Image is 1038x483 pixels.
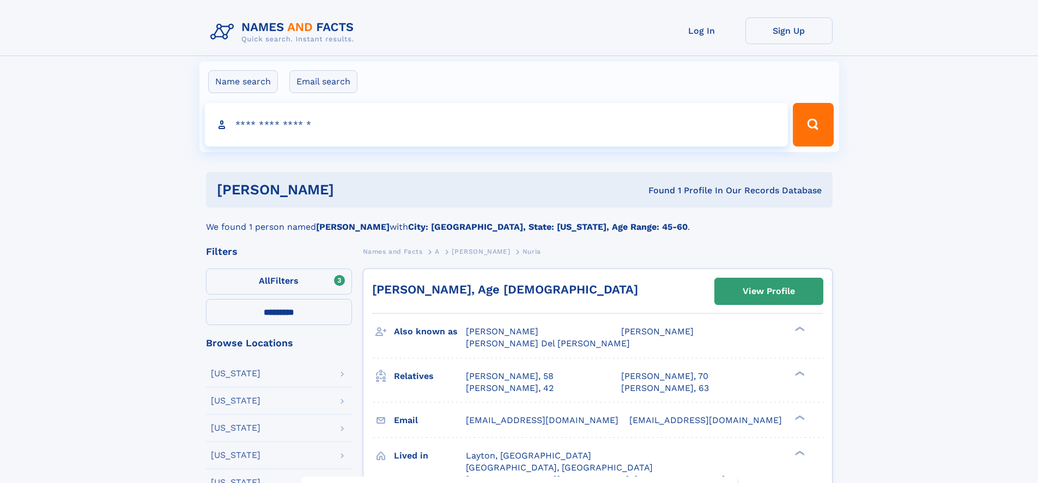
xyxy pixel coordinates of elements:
[491,185,822,197] div: Found 1 Profile In Our Records Database
[743,279,795,304] div: View Profile
[363,244,423,258] a: Names and Facts
[466,462,653,473] span: [GEOGRAPHIC_DATA], [GEOGRAPHIC_DATA]
[621,382,709,394] a: [PERSON_NAME], 63
[208,70,278,93] label: Name search
[466,382,554,394] a: [PERSON_NAME], 42
[394,367,466,386] h3: Relatives
[211,396,260,405] div: [US_STATE]
[621,326,694,337] span: [PERSON_NAME]
[466,338,630,349] span: [PERSON_NAME] Del [PERSON_NAME]
[206,247,352,256] div: Filters
[715,278,823,304] a: View Profile
[206,17,363,47] img: Logo Names and Facts
[435,248,440,255] span: A
[621,370,708,382] a: [PERSON_NAME], 70
[211,369,260,378] div: [US_STATE]
[745,17,833,44] a: Sign Up
[452,244,510,258] a: [PERSON_NAME]
[466,450,591,461] span: Layton, [GEOGRAPHIC_DATA]
[658,17,745,44] a: Log In
[211,451,260,460] div: [US_STATE]
[792,414,805,421] div: ❯
[466,415,618,425] span: [EMAIL_ADDRESS][DOMAIN_NAME]
[435,244,440,258] a: A
[205,103,788,146] input: search input
[394,322,466,341] h3: Also known as
[466,326,538,337] span: [PERSON_NAME]
[394,447,466,465] h3: Lived in
[523,248,541,255] span: Nuria
[206,338,352,348] div: Browse Locations
[629,415,782,425] span: [EMAIL_ADDRESS][DOMAIN_NAME]
[793,103,833,146] button: Search Button
[394,411,466,430] h3: Email
[259,276,270,286] span: All
[289,70,357,93] label: Email search
[452,248,510,255] span: [PERSON_NAME]
[211,424,260,432] div: [US_STATE]
[792,370,805,377] div: ❯
[206,207,833,234] div: We found 1 person named with .
[792,326,805,333] div: ❯
[408,222,688,232] b: City: [GEOGRAPHIC_DATA], State: [US_STATE], Age Range: 45-60
[206,268,352,295] label: Filters
[217,183,491,197] h1: [PERSON_NAME]
[792,449,805,456] div: ❯
[316,222,390,232] b: [PERSON_NAME]
[466,370,554,382] a: [PERSON_NAME], 58
[372,283,638,296] a: [PERSON_NAME], Age [DEMOGRAPHIC_DATA]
